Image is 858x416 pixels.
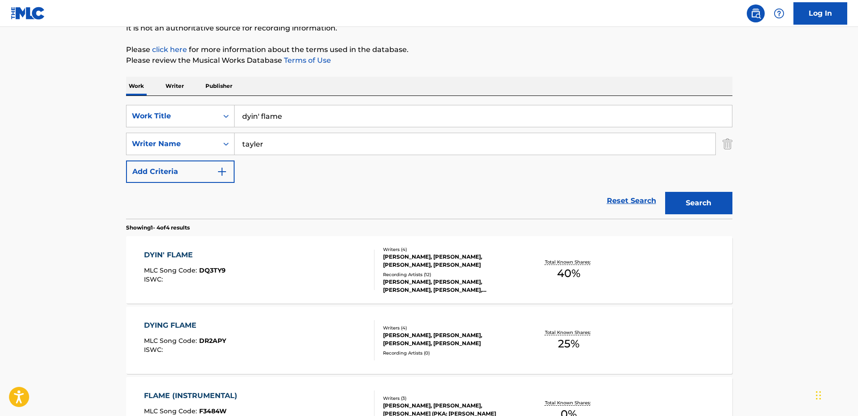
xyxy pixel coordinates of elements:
[144,250,226,260] div: DYIN' FLAME
[144,275,165,283] span: ISWC :
[383,331,518,347] div: [PERSON_NAME], [PERSON_NAME], [PERSON_NAME], [PERSON_NAME]
[126,224,190,232] p: Showing 1 - 4 of 4 results
[217,166,227,177] img: 9d2ae6d4665cec9f34b9.svg
[383,271,518,278] div: Recording Artists ( 12 )
[144,390,242,401] div: FLAME (INSTRUMENTAL)
[126,44,732,55] p: Please for more information about the terms used in the database.
[558,336,579,352] span: 25 %
[282,56,331,65] a: Terms of Use
[126,77,147,95] p: Work
[126,307,732,374] a: DYING FLAMEMLC Song Code:DR2APYISWC:Writers (4)[PERSON_NAME], [PERSON_NAME], [PERSON_NAME], [PERS...
[545,399,593,406] p: Total Known Shares:
[770,4,788,22] div: Help
[383,246,518,253] div: Writers ( 4 )
[750,8,761,19] img: search
[132,111,213,121] div: Work Title
[152,45,187,54] a: click here
[602,191,661,211] a: Reset Search
[383,278,518,294] div: [PERSON_NAME], [PERSON_NAME], [PERSON_NAME], [PERSON_NAME], [PERSON_NAME]
[126,160,235,183] button: Add Criteria
[203,77,235,95] p: Publisher
[383,350,518,356] div: Recording Artists ( 0 )
[199,337,226,345] span: DR2APY
[793,2,847,25] a: Log In
[126,23,732,34] p: It is not an authoritative source for recording information.
[132,139,213,149] div: Writer Name
[144,266,199,274] span: MLC Song Code :
[557,265,580,282] span: 40 %
[163,77,187,95] p: Writer
[813,373,858,416] iframe: Chat Widget
[126,55,732,66] p: Please review the Musical Works Database
[383,395,518,402] div: Writers ( 3 )
[774,8,784,19] img: help
[383,253,518,269] div: [PERSON_NAME], [PERSON_NAME], [PERSON_NAME], [PERSON_NAME]
[126,105,732,219] form: Search Form
[144,320,226,331] div: DYING FLAME
[11,7,45,20] img: MLC Logo
[144,407,199,415] span: MLC Song Code :
[144,346,165,354] span: ISWC :
[199,266,226,274] span: DQ3TY9
[126,236,732,303] a: DYIN' FLAMEMLC Song Code:DQ3TY9ISWC:Writers (4)[PERSON_NAME], [PERSON_NAME], [PERSON_NAME], [PERS...
[665,192,732,214] button: Search
[723,133,732,155] img: Delete Criterion
[144,337,199,345] span: MLC Song Code :
[199,407,226,415] span: F3484W
[545,329,593,336] p: Total Known Shares:
[383,325,518,331] div: Writers ( 4 )
[747,4,765,22] a: Public Search
[545,259,593,265] p: Total Known Shares:
[816,382,821,409] div: Drag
